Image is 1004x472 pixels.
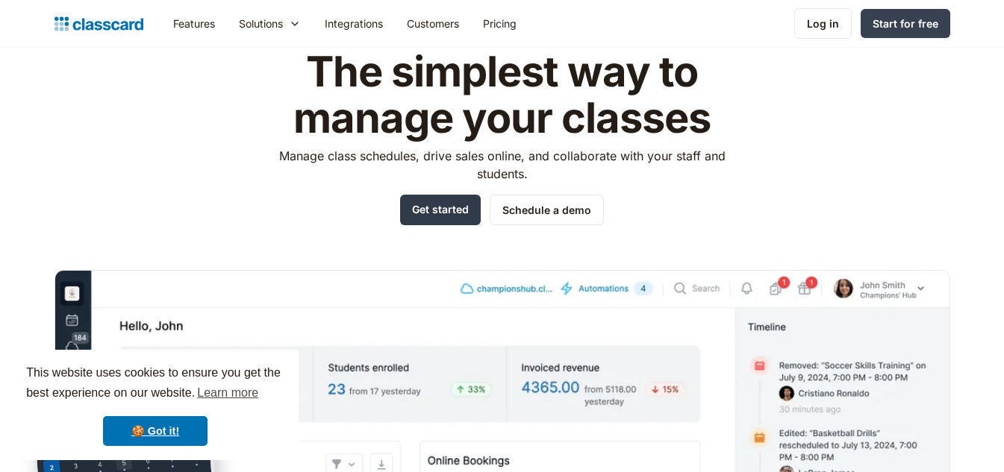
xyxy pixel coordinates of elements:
[103,416,208,446] a: dismiss cookie message
[400,195,481,225] a: Get started
[313,7,395,40] a: Integrations
[861,9,950,38] a: Start for free
[26,364,284,404] span: This website uses cookies to ensure you get the best experience on our website.
[395,7,471,40] a: Customers
[195,382,261,404] a: learn more about cookies
[807,16,839,31] div: Log in
[794,8,852,39] a: Log in
[239,16,283,31] div: Solutions
[265,49,739,141] h1: The simplest way to manage your classes
[490,195,604,225] a: Schedule a demo
[161,7,227,40] a: Features
[265,147,739,183] p: Manage class schedules, drive sales online, and collaborate with your staff and students.
[471,7,528,40] a: Pricing
[873,16,938,31] div: Start for free
[54,13,143,34] a: Logo
[227,7,313,40] div: Solutions
[12,350,299,460] div: cookieconsent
